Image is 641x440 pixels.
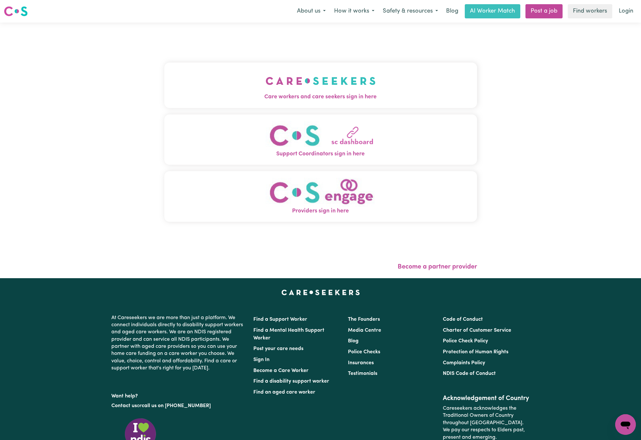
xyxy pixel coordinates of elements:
a: The Founders [348,317,380,322]
a: Blog [442,4,462,18]
a: NDIS Code of Conduct [443,371,496,376]
iframe: Button to launch messaging window [615,414,636,435]
a: Become a partner provider [398,264,477,270]
a: Charter of Customer Service [443,328,511,333]
p: At Careseekers we are more than just a platform. We connect individuals directly to disability su... [111,312,246,375]
p: Want help? [111,390,246,400]
a: Find a Mental Health Support Worker [253,328,324,341]
button: Safety & resources [379,5,442,18]
button: Providers sign in here [164,171,477,222]
a: Careseekers logo [4,4,28,19]
a: Police Checks [348,349,380,355]
span: Support Coordinators sign in here [164,150,477,158]
img: Careseekers logo [4,5,28,17]
a: Find an aged care worker [253,390,315,395]
span: Providers sign in here [164,207,477,215]
a: Find a disability support worker [253,379,329,384]
a: Login [615,4,637,18]
h2: Acknowledgement of Country [443,395,530,402]
a: Sign In [253,357,270,362]
button: About us [293,5,330,18]
a: Protection of Human Rights [443,349,508,355]
a: Testimonials [348,371,377,376]
a: Find workers [568,4,612,18]
a: Media Centre [348,328,381,333]
a: Blog [348,338,359,344]
a: Post a job [525,4,563,18]
a: call us on [PHONE_NUMBER] [142,403,211,408]
a: Police Check Policy [443,338,488,344]
a: Complaints Policy [443,360,485,366]
a: Post your care needs [253,346,303,351]
span: Care workers and care seekers sign in here [164,93,477,101]
button: Care workers and care seekers sign in here [164,63,477,108]
button: Support Coordinators sign in here [164,114,477,165]
a: Insurances [348,360,374,366]
a: Careseekers home page [281,290,360,295]
a: Find a Support Worker [253,317,307,322]
a: Code of Conduct [443,317,483,322]
button: How it works [330,5,379,18]
a: AI Worker Match [465,4,520,18]
a: Become a Care Worker [253,368,309,373]
a: Contact us [111,403,137,408]
p: or [111,400,246,412]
